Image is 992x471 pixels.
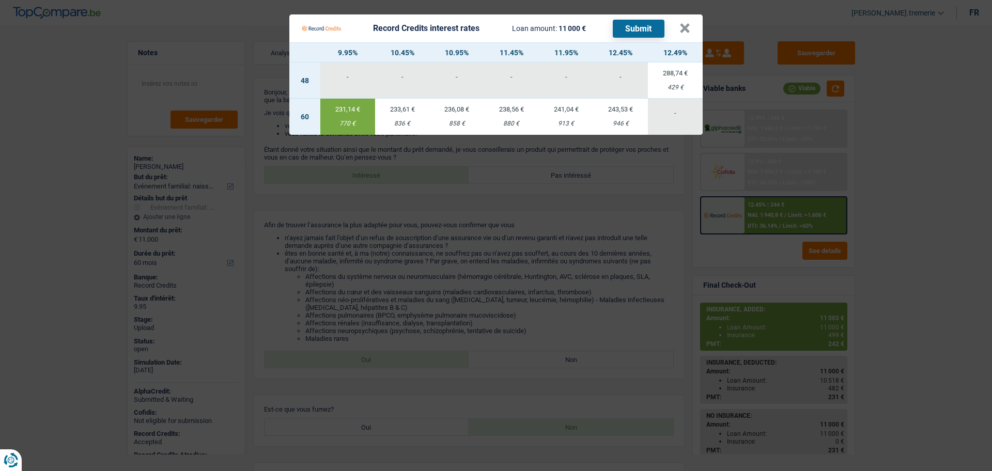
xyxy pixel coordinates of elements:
[375,43,430,62] th: 10.45%
[320,73,375,80] div: -
[289,99,320,135] td: 60
[373,24,479,33] div: Record Credits interest rates
[429,43,484,62] th: 10.95%
[320,106,375,113] div: 231,14 €
[539,120,594,127] div: 913 €
[484,106,539,113] div: 238,56 €
[320,120,375,127] div: 770 €
[320,43,375,62] th: 9.95%
[594,73,648,80] div: -
[429,73,484,80] div: -
[375,73,430,80] div: -
[429,120,484,127] div: 858 €
[539,73,594,80] div: -
[648,84,703,91] div: 429 €
[429,106,484,113] div: 236,08 €
[539,106,594,113] div: 241,04 €
[648,70,703,76] div: 288,74 €
[484,120,539,127] div: 880 €
[559,24,586,33] span: 11 000 €
[484,73,539,80] div: -
[648,109,703,116] div: -
[679,23,690,34] button: ×
[484,43,539,62] th: 11.45%
[302,19,341,38] img: Record Credits
[512,24,557,33] span: Loan amount:
[375,120,430,127] div: 836 €
[594,120,648,127] div: 946 €
[289,62,320,99] td: 48
[594,43,648,62] th: 12.45%
[594,106,648,113] div: 243,53 €
[613,20,664,38] button: Submit
[539,43,594,62] th: 11.95%
[375,106,430,113] div: 233,61 €
[648,43,703,62] th: 12.49%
